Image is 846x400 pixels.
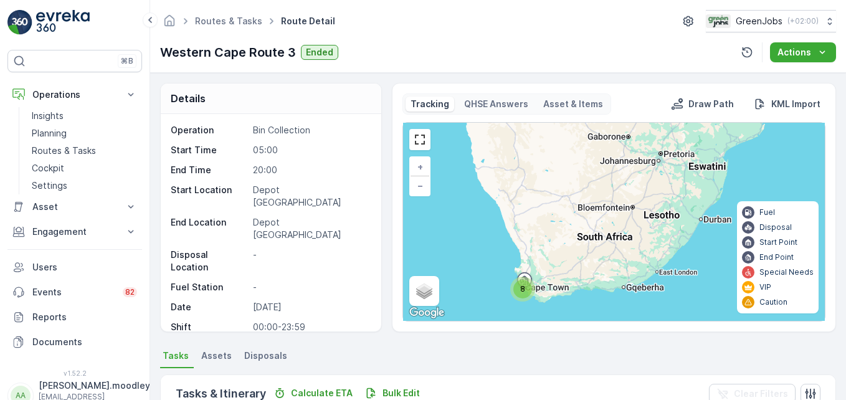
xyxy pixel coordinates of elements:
a: Documents [7,330,142,355]
a: Users [7,255,142,280]
div: 0 [403,123,825,321]
p: End Time [171,164,248,176]
a: Events82 [7,280,142,305]
button: KML Import [749,97,825,112]
p: Start Time [171,144,248,156]
img: logo [7,10,32,35]
p: 20:00 [253,164,369,176]
a: Homepage [163,19,176,29]
p: Disposal [759,222,792,232]
span: Disposals [244,350,287,362]
button: Ended [301,45,338,60]
a: Planning [27,125,142,142]
p: Tracking [411,98,449,110]
p: ( +02:00 ) [787,16,819,26]
p: 82 [125,287,135,297]
button: Asset [7,194,142,219]
a: Insights [27,107,142,125]
p: Events [32,286,115,298]
span: Tasks [163,350,189,362]
button: Actions [770,42,836,62]
img: logo_light-DOdMpM7g.png [36,10,90,35]
a: Routes & Tasks [27,142,142,160]
p: Details [171,91,206,106]
a: Reports [7,305,142,330]
a: Zoom In [411,158,429,176]
p: [PERSON_NAME].moodley [39,379,150,392]
p: QHSE Answers [464,98,528,110]
p: - [253,249,369,274]
a: Settings [27,177,142,194]
span: + [417,161,423,172]
p: Settings [32,179,67,192]
p: - [253,281,369,293]
p: End Point [759,252,794,262]
p: Draw Path [688,98,734,110]
a: Open this area in Google Maps (opens a new window) [406,305,447,321]
p: Bin Collection [253,124,369,136]
p: Special Needs [759,267,814,277]
span: v 1.52.2 [7,369,142,377]
a: Zoom Out [411,176,429,195]
p: VIP [759,282,771,292]
p: 00:00-23:59 [253,321,369,333]
p: Bulk Edit [383,387,420,399]
p: End Location [171,216,248,241]
p: Routes & Tasks [32,145,96,157]
p: Western Cape Route 3 [160,43,296,62]
p: KML Import [771,98,820,110]
p: 05:00 [253,144,369,156]
p: Ended [306,46,333,59]
button: Operations [7,82,142,107]
p: Operations [32,88,117,101]
span: 8 [520,284,525,293]
a: Cockpit [27,160,142,177]
p: Start Point [759,237,797,247]
p: Start Location [171,184,248,209]
p: Documents [32,336,137,348]
a: Routes & Tasks [195,16,262,26]
p: Date [171,301,248,313]
a: View Fullscreen [411,130,429,149]
p: Depot [GEOGRAPHIC_DATA] [253,216,369,241]
p: Operation [171,124,248,136]
span: Route Detail [278,15,338,27]
p: Fuel Station [171,281,248,293]
button: Draw Path [666,97,739,112]
p: Insights [32,110,64,122]
button: GreenJobs(+02:00) [706,10,836,32]
div: 8 [510,277,535,302]
img: Green_Jobs_Logo.png [706,14,731,28]
p: Reports [32,311,137,323]
p: Fuel [759,207,775,217]
a: Layers [411,277,438,305]
p: Depot [GEOGRAPHIC_DATA] [253,184,369,209]
p: [DATE] [253,301,369,313]
p: GreenJobs [736,15,782,27]
p: Users [32,261,137,274]
p: Engagement [32,226,117,238]
p: Disposal Location [171,249,248,274]
p: Shift [171,321,248,333]
img: Google [406,305,447,321]
span: − [417,180,424,191]
p: Asset & Items [543,98,603,110]
p: Caution [759,297,787,307]
p: ⌘B [121,56,133,66]
p: Cockpit [32,162,64,174]
button: Engagement [7,219,142,244]
span: Assets [201,350,232,362]
p: Asset [32,201,117,213]
p: Clear Filters [734,388,788,400]
p: Calculate ETA [291,387,353,399]
p: Planning [32,127,67,140]
p: Actions [777,46,811,59]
